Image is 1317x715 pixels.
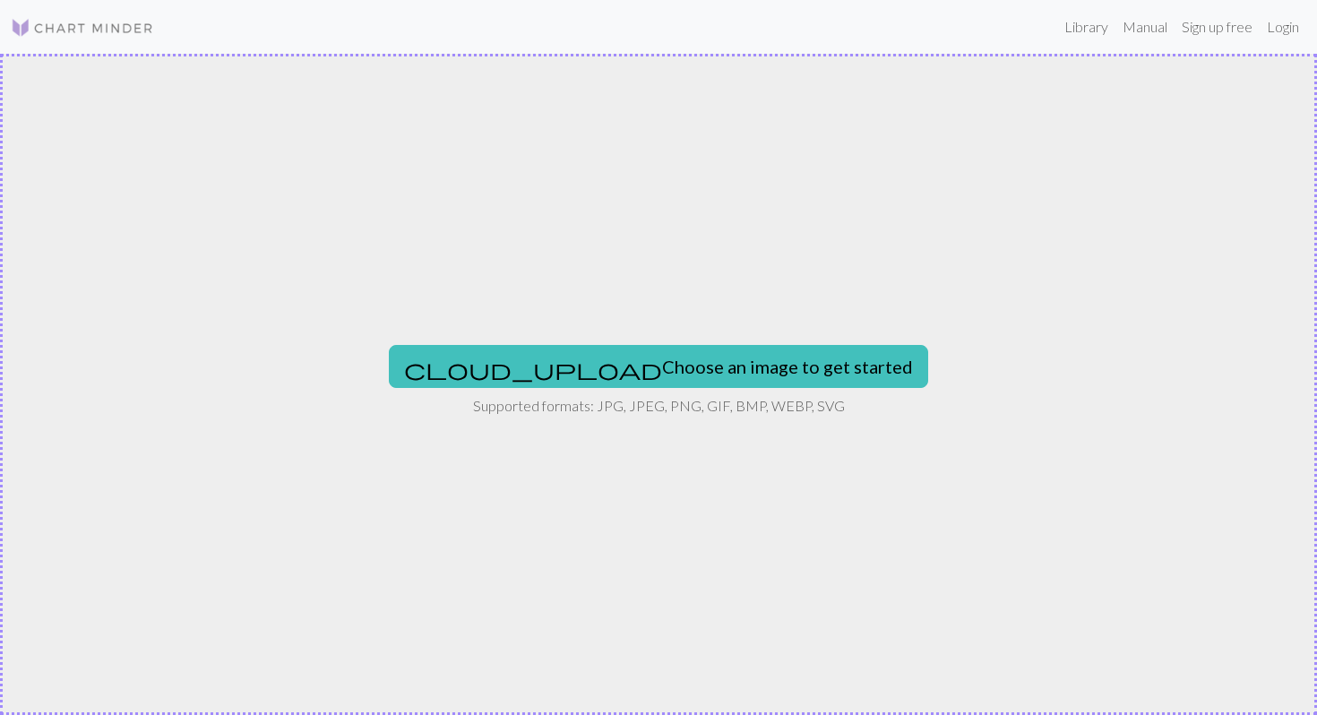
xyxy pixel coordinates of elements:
[404,357,662,382] span: cloud_upload
[1260,9,1306,45] a: Login
[473,395,845,417] p: Supported formats: JPG, JPEG, PNG, GIF, BMP, WEBP, SVG
[1057,9,1115,45] a: Library
[389,345,928,388] button: Choose an image to get started
[11,17,154,39] img: Logo
[1175,9,1260,45] a: Sign up free
[1115,9,1175,45] a: Manual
